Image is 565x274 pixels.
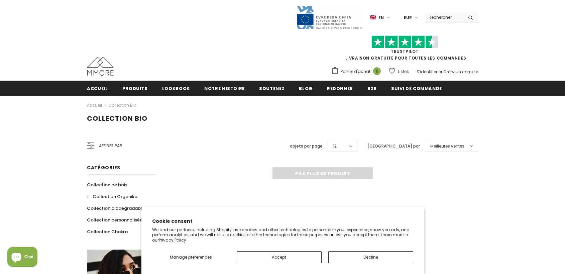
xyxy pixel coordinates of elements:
[367,143,420,150] label: [GEOGRAPHIC_DATA] par
[367,85,377,92] span: B2B
[398,68,409,75] span: Listes
[331,67,384,77] a: Panier d'achat 0
[296,5,363,30] img: Javni Razpis
[290,143,323,150] label: objets par page
[108,102,136,108] a: Collection Bio
[333,143,337,150] span: 12
[87,182,127,188] span: Collection de bois
[152,251,230,263] button: Manage preferences
[373,67,381,75] span: 0
[87,179,127,191] a: Collection de bois
[425,12,463,22] input: Search Site
[370,15,376,20] img: i-lang-1.png
[87,217,142,223] span: Collection personnalisée
[170,254,212,260] span: Manage preferences
[162,85,190,92] span: Lookbook
[391,81,442,96] a: Suivi de commande
[99,142,122,150] span: Affiner par
[204,85,245,92] span: Notre histoire
[87,205,145,211] span: Collection biodégradable
[87,191,137,202] a: Collection Organika
[159,237,186,243] a: Privacy Policy
[237,251,322,263] button: Accept
[296,14,363,20] a: Javni Razpis
[391,49,419,54] a: TrustPilot
[299,85,313,92] span: Blog
[391,85,442,92] span: Suivi de commande
[204,81,245,96] a: Notre histoire
[162,81,190,96] a: Lookbook
[341,68,370,75] span: Panier d'achat
[327,81,353,96] a: Redonner
[87,229,128,235] span: Collection Chakra
[87,164,120,171] span: Catégories
[327,85,353,92] span: Redonner
[389,66,409,77] a: Listes
[328,251,413,263] button: Decline
[404,14,412,21] span: EUR
[87,114,147,123] span: Collection Bio
[87,85,108,92] span: Accueil
[87,202,145,214] a: Collection biodégradable
[378,14,384,21] span: en
[87,226,128,238] a: Collection Chakra
[122,85,148,92] span: Produits
[259,85,285,92] span: soutenez
[122,81,148,96] a: Produits
[417,69,437,75] a: S'identifier
[152,227,413,243] p: We and our partners, including Shopify, use cookies and other technologies to personalize your ex...
[430,143,464,150] span: Meilleures ventes
[299,81,313,96] a: Blog
[5,247,39,269] inbox-online-store-chat: Shopify online store chat
[438,69,442,75] span: or
[87,101,102,109] a: Accueil
[443,69,478,75] a: Créez un compte
[371,35,438,49] img: Faites confiance aux étoiles pilotes
[259,81,285,96] a: soutenez
[152,218,413,225] h2: Cookie consent
[367,81,377,96] a: B2B
[93,193,137,200] span: Collection Organika
[87,214,142,226] a: Collection personnalisée
[87,57,114,76] img: Cas MMORE
[331,38,478,61] span: LIVRAISON GRATUITE POUR TOUTES LES COMMANDES
[87,81,108,96] a: Accueil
